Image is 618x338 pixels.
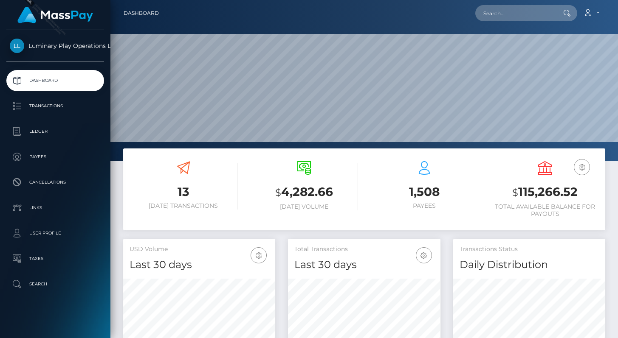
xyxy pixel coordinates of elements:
[130,184,237,200] h3: 13
[294,245,434,254] h5: Total Transactions
[512,187,518,198] small: $
[6,95,104,117] a: Transactions
[6,223,104,244] a: User Profile
[10,227,101,240] p: User Profile
[475,5,555,21] input: Search...
[250,184,358,201] h3: 4,282.66
[10,125,101,138] p: Ledger
[250,203,358,210] h6: [DATE] Volume
[294,257,434,272] h4: Last 30 days
[6,248,104,269] a: Taxes
[10,74,101,87] p: Dashboard
[371,202,479,210] h6: Payees
[10,278,101,291] p: Search
[6,146,104,168] a: Payees
[124,4,159,22] a: Dashboard
[10,39,24,53] img: Luminary Play Operations Limited
[6,42,104,50] span: Luminary Play Operations Limited
[10,252,101,265] p: Taxes
[6,274,104,295] a: Search
[275,187,281,198] small: $
[10,201,101,214] p: Links
[491,203,599,218] h6: Total Available Balance for Payouts
[10,176,101,189] p: Cancellations
[130,257,269,272] h4: Last 30 days
[10,100,101,112] p: Transactions
[491,184,599,201] h3: 115,266.52
[10,151,101,163] p: Payees
[6,70,104,91] a: Dashboard
[130,245,269,254] h5: USD Volume
[6,172,104,193] a: Cancellations
[460,245,599,254] h5: Transactions Status
[460,257,599,272] h4: Daily Distribution
[6,197,104,218] a: Links
[371,184,479,200] h3: 1,508
[6,121,104,142] a: Ledger
[17,7,93,23] img: MassPay Logo
[130,202,237,210] h6: [DATE] Transactions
